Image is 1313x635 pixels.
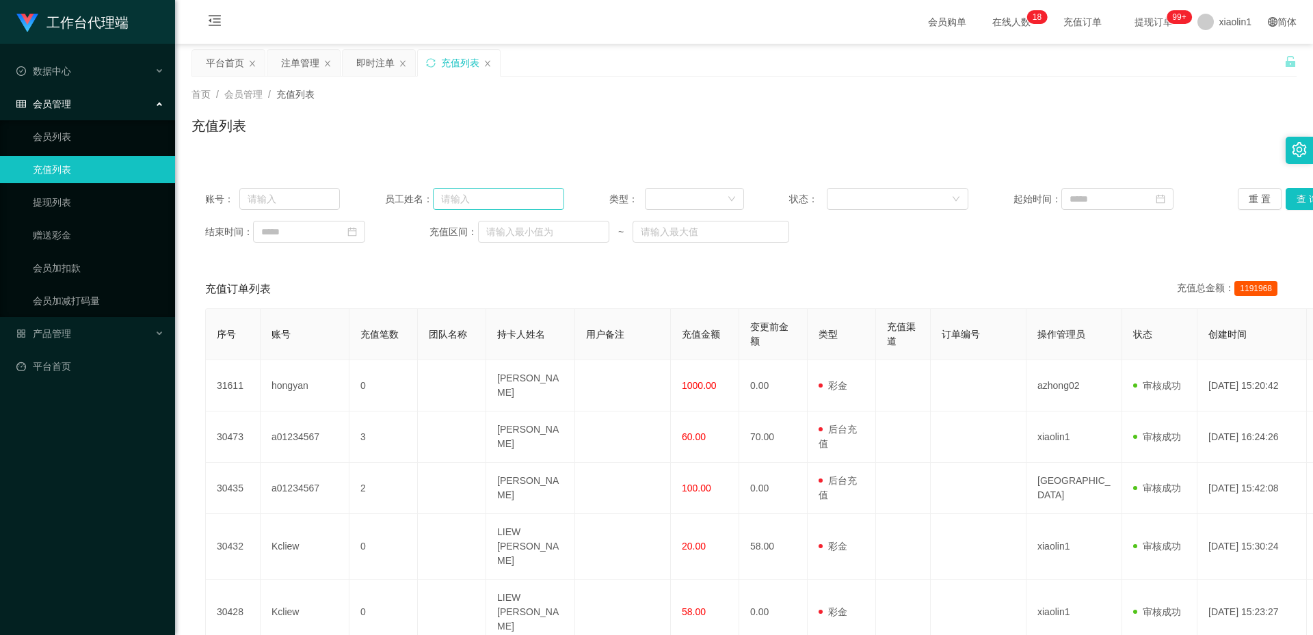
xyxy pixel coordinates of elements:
[33,189,164,216] a: 提现列表
[349,360,418,411] td: 0
[739,514,808,580] td: 58.00
[1177,281,1283,297] div: 充值总金额：
[1057,17,1109,27] span: 充值订单
[16,16,129,27] a: 工作台代理端
[33,123,164,150] a: 会员列表
[261,411,349,463] td: a01234567
[191,1,238,44] i: 图标: menu-fold
[271,329,291,340] span: 账号
[206,360,261,411] td: 31611
[261,360,349,411] td: hongyan
[1133,380,1181,391] span: 审核成功
[323,59,332,68] i: 图标: close
[1026,360,1122,411] td: azhong02
[1197,463,1307,514] td: [DATE] 15:42:08
[33,287,164,314] a: 会员加减打码量
[205,225,253,239] span: 结束时间：
[609,192,645,206] span: 类型：
[739,360,808,411] td: 0.00
[1026,514,1122,580] td: xiaolin1
[682,483,711,494] span: 100.00
[1133,483,1181,494] span: 审核成功
[609,225,633,239] span: ~
[586,329,624,340] span: 用户备注
[1208,329,1247,340] span: 创建时间
[1037,10,1042,24] p: 8
[633,221,788,243] input: 请输入最大值
[819,606,847,617] span: 彩金
[819,329,838,340] span: 类型
[728,195,736,204] i: 图标: down
[1197,514,1307,580] td: [DATE] 15:30:24
[248,59,256,68] i: 图标: close
[206,463,261,514] td: 30435
[206,411,261,463] td: 30473
[16,98,71,109] span: 会员管理
[985,17,1037,27] span: 在线人数
[349,411,418,463] td: 3
[433,188,564,210] input: 请输入
[206,514,261,580] td: 30432
[1234,281,1277,296] span: 1191968
[16,66,71,77] span: 数据中心
[426,58,436,68] i: 图标: sync
[1026,411,1122,463] td: xiaolin1
[429,329,467,340] span: 团队名称
[349,514,418,580] td: 0
[16,353,164,380] a: 图标: dashboard平台首页
[276,89,315,100] span: 充值列表
[942,329,980,340] span: 订单编号
[16,66,26,76] i: 图标: check-circle-o
[483,59,492,68] i: 图标: close
[819,475,857,500] span: 后台充值
[347,227,357,237] i: 图标: calendar
[1268,17,1277,27] i: 图标: global
[1292,142,1307,157] i: 图标: setting
[478,221,609,243] input: 请输入最小值为
[486,514,575,580] td: LIEW [PERSON_NAME]
[1133,431,1181,442] span: 审核成功
[750,321,788,347] span: 变更前金额
[261,514,349,580] td: Kcliew
[486,411,575,463] td: [PERSON_NAME]
[819,380,847,391] span: 彩金
[441,50,479,76] div: 充值列表
[1027,10,1047,24] sup: 18
[1133,606,1181,617] span: 审核成功
[1037,329,1085,340] span: 操作管理员
[1197,411,1307,463] td: [DATE] 16:24:26
[1013,192,1061,206] span: 起始时间：
[224,89,263,100] span: 会员管理
[739,463,808,514] td: 0.00
[1284,55,1297,68] i: 图标: unlock
[206,50,244,76] div: 平台首页
[261,463,349,514] td: a01234567
[16,328,71,339] span: 产品管理
[205,281,271,297] span: 充值订单列表
[1133,329,1152,340] span: 状态
[952,195,960,204] i: 图标: down
[385,192,433,206] span: 员工姓名：
[191,116,246,136] h1: 充值列表
[497,329,545,340] span: 持卡人姓名
[239,188,340,210] input: 请输入
[1197,360,1307,411] td: [DATE] 15:20:42
[1128,17,1180,27] span: 提现订单
[1026,463,1122,514] td: [GEOGRAPHIC_DATA]
[16,99,26,109] i: 图标: table
[47,1,129,44] h1: 工作台代理端
[191,89,211,100] span: 首页
[819,424,857,449] span: 后台充值
[1167,10,1191,24] sup: 946
[268,89,271,100] span: /
[349,463,418,514] td: 2
[486,463,575,514] td: [PERSON_NAME]
[682,380,717,391] span: 1000.00
[789,192,827,206] span: 状态：
[16,329,26,338] i: 图标: appstore-o
[682,541,706,552] span: 20.00
[399,59,407,68] i: 图标: close
[216,89,219,100] span: /
[356,50,395,76] div: 即时注单
[281,50,319,76] div: 注单管理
